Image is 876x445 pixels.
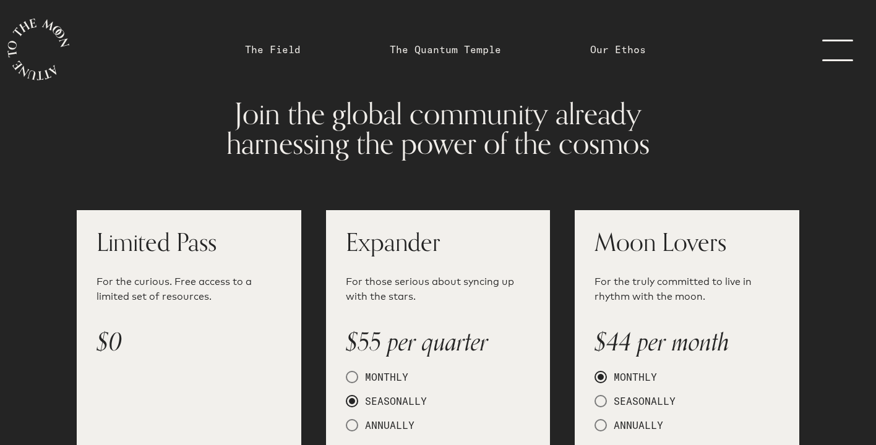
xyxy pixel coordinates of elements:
h1: Limited Pass [97,230,281,255]
p: For the curious. Free access to a limited set of resources. [97,274,281,304]
p: For the truly committed to live in rhythm with the moon. [595,274,779,304]
p: $55 per quarter [346,324,531,361]
p: $44 per month [595,324,779,361]
h1: Join the global community already harnessing the power of the cosmos [196,99,679,158]
p: $0 [97,324,281,361]
span: SEASONALLY [358,395,427,407]
span: ANNUALLY [607,419,663,431]
p: For those serious about syncing up with the stars. [346,274,531,304]
span: MONTHLY [607,371,657,383]
span: MONTHLY [358,371,408,383]
a: The Field [245,42,301,57]
span: SEASONALLY [607,395,676,407]
span: ANNUALLY [358,419,414,431]
a: The Quantum Temple [390,42,501,57]
h1: Moon Lovers [595,230,779,255]
a: Our Ethos [590,42,646,57]
h1: Expander [346,230,531,255]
